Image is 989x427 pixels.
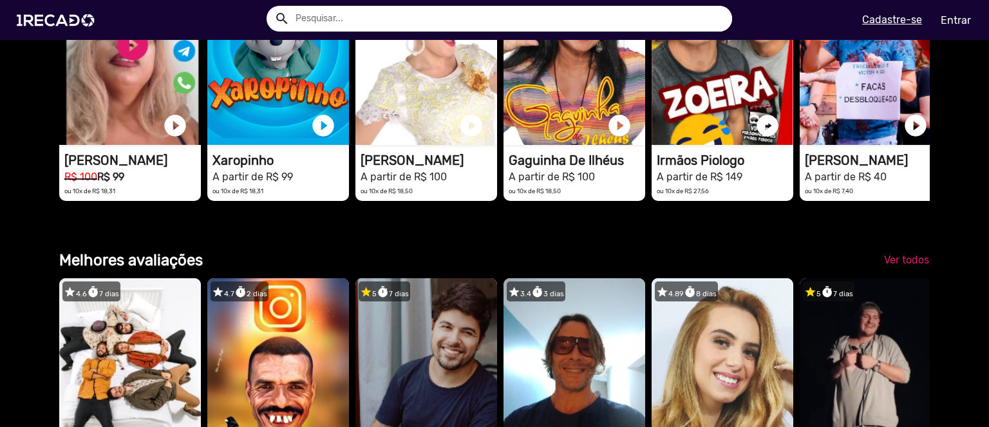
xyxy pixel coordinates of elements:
input: Pesquisar... [286,6,732,32]
small: A partir de R$ 99 [212,171,293,183]
u: Cadastre-se [862,14,922,26]
a: play_circle_filled [755,113,780,138]
a: play_circle_filled [607,113,632,138]
a: play_circle_filled [903,113,928,138]
h1: Gaguinha De Ilhéus [509,153,645,168]
b: Melhores avaliações [59,251,203,269]
a: Entrar [932,9,979,32]
a: play_circle_filled [162,113,188,138]
a: play_circle_filled [458,113,484,138]
small: A partir de R$ 100 [509,171,595,183]
a: play_circle_filled [310,113,336,138]
small: A partir de R$ 149 [657,171,742,183]
small: ou 10x de R$ 18,31 [212,187,263,195]
small: ou 10x de R$ 27,56 [657,187,709,195]
h1: [PERSON_NAME] [64,153,201,168]
small: ou 10x de R$ 18,50 [509,187,561,195]
h1: Xaropinho [212,153,349,168]
h1: Irmãos Piologo [657,153,793,168]
small: R$ 100 [64,171,97,183]
small: ou 10x de R$ 18,50 [361,187,413,195]
span: Ver todos [884,254,929,266]
h1: [PERSON_NAME] [361,153,497,168]
small: A partir de R$ 40 [805,171,887,183]
small: ou 10x de R$ 18,31 [64,187,115,195]
h1: [PERSON_NAME] [805,153,941,168]
button: Example home icon [270,6,292,29]
mat-icon: Example home icon [274,11,290,26]
b: R$ 99 [97,171,124,183]
small: ou 10x de R$ 7,40 [805,187,853,195]
small: A partir de R$ 100 [361,171,447,183]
